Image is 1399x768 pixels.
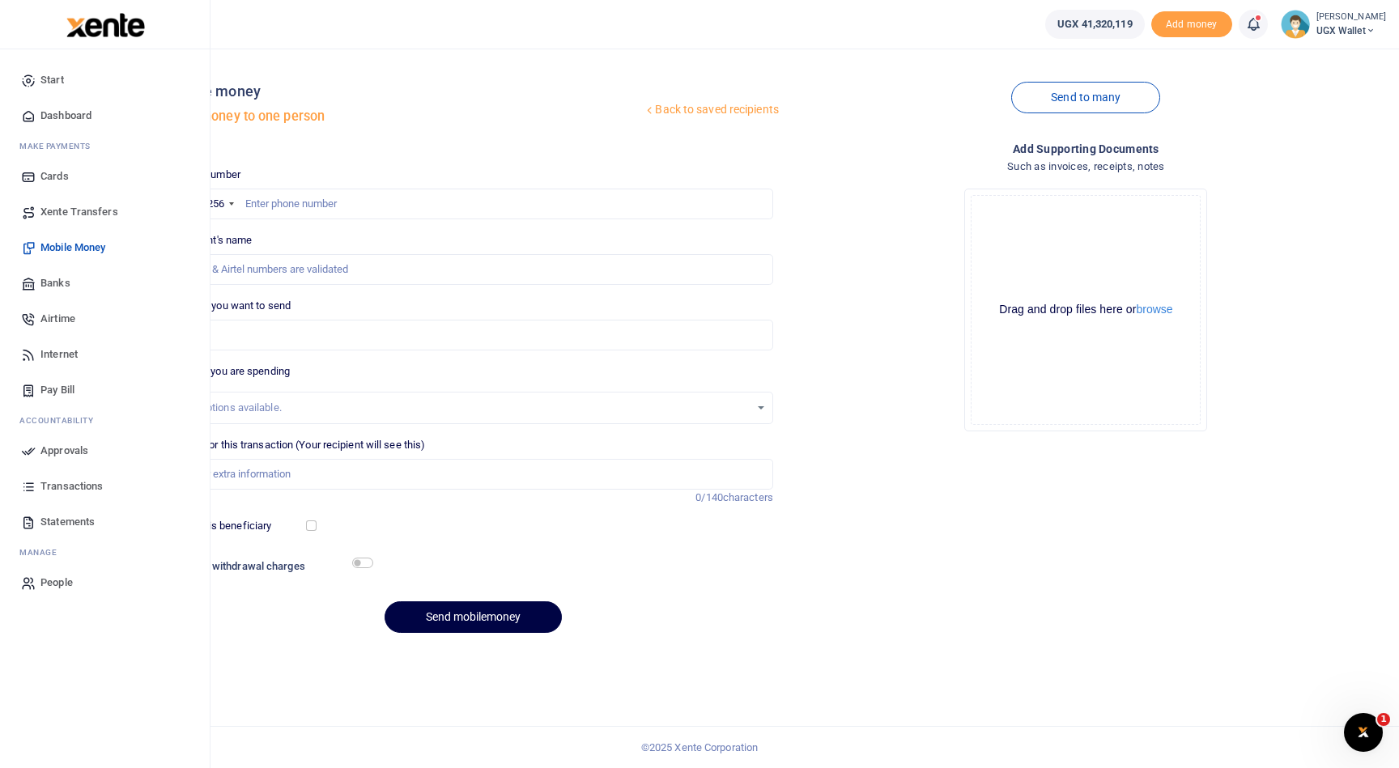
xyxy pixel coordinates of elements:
[40,311,75,327] span: Airtime
[1136,303,1172,315] button: browse
[40,204,118,220] span: Xente Transfers
[40,575,73,591] span: People
[40,382,74,398] span: Pay Bill
[40,478,103,494] span: Transactions
[167,83,644,100] h4: Mobile money
[40,108,91,124] span: Dashboard
[13,408,197,433] li: Ac
[13,134,197,159] li: M
[13,433,197,469] a: Approvals
[13,194,197,230] a: Xente Transfers
[66,13,145,37] img: logo-large
[173,232,253,248] label: Recipient's name
[13,504,197,540] a: Statements
[40,240,105,256] span: Mobile Money
[385,601,562,633] button: Send mobilemoney
[1057,16,1132,32] span: UGX 41,320,119
[173,189,773,219] input: Enter phone number
[13,337,197,372] a: Internet
[13,230,197,265] a: Mobile Money
[786,158,1386,176] h4: Such as invoices, receipts, notes
[173,437,426,453] label: Memo for this transaction (Your recipient will see this)
[65,18,145,30] a: logo-small logo-large logo-large
[643,95,780,125] a: Back to saved recipients
[13,159,197,194] a: Cards
[28,140,91,152] span: ake Payments
[173,298,291,314] label: Amount you want to send
[1281,10,1310,39] img: profile-user
[40,275,70,291] span: Banks
[185,400,750,416] div: No options available.
[175,560,366,573] h6: Include withdrawal charges
[40,514,95,530] span: Statements
[32,414,93,426] span: countability
[1151,11,1232,38] span: Add money
[173,459,773,490] input: Enter extra information
[786,140,1386,158] h4: Add supporting Documents
[173,167,240,183] label: Phone number
[174,518,271,534] label: Save this beneficiary
[1377,713,1390,726] span: 1
[167,108,644,125] h5: Send money to one person
[1316,11,1386,24] small: [PERSON_NAME]
[13,62,197,98] a: Start
[972,302,1200,317] div: Drag and drop files here or
[13,301,197,337] a: Airtime
[173,320,773,350] input: UGX
[964,189,1207,431] div: File Uploader
[1151,17,1232,29] a: Add money
[1151,11,1232,38] li: Toup your wallet
[173,254,773,285] input: MTN & Airtel numbers are validated
[1011,82,1160,113] a: Send to many
[1316,23,1386,38] span: UGX Wallet
[40,168,69,185] span: Cards
[1039,10,1150,39] li: Wallet ballance
[13,98,197,134] a: Dashboard
[13,372,197,408] a: Pay Bill
[13,540,197,565] li: M
[1281,10,1386,39] a: profile-user [PERSON_NAME] UGX Wallet
[13,565,197,600] a: People
[13,265,197,301] a: Banks
[40,72,64,88] span: Start
[13,469,197,504] a: Transactions
[173,363,290,380] label: Reason you are spending
[40,443,88,459] span: Approvals
[28,546,57,558] span: anage
[1344,713,1383,752] iframe: Intercom live chat
[723,491,773,503] span: characters
[1045,10,1144,39] a: UGX 41,320,119
[40,346,78,363] span: Internet
[202,196,224,212] div: +256
[695,491,723,503] span: 0/140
